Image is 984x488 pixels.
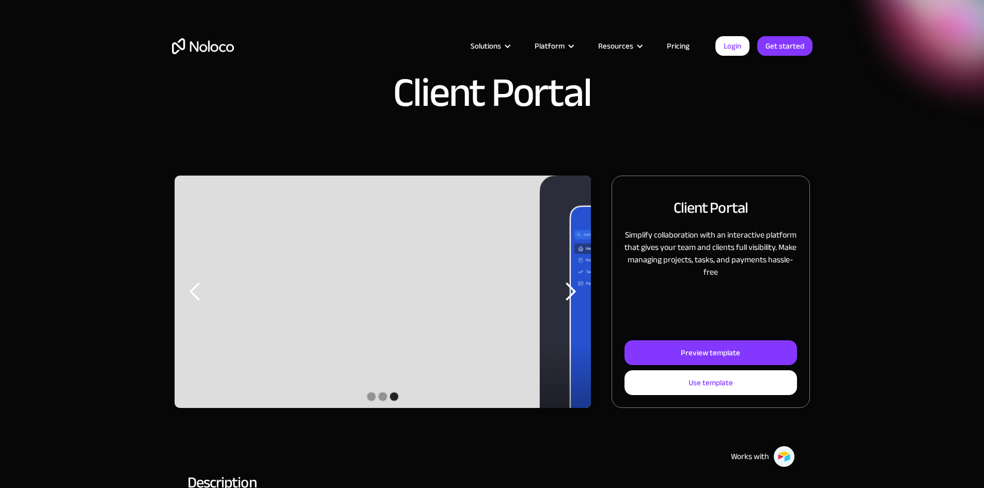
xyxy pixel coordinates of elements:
div: Platform [535,39,565,53]
div: Show slide 3 of 3 [390,392,398,401]
div: Show slide 2 of 3 [379,392,387,401]
a: Get started [757,36,813,56]
img: Airtable [773,446,795,467]
div: Solutions [471,39,501,53]
iframe: Intercom notifications message [777,411,984,483]
div: Solutions [458,39,522,53]
h1: Client Portal [393,72,591,114]
div: Use template [689,376,733,389]
div: 1 of 3 [539,176,956,408]
div: Resources [585,39,654,53]
div: Resources [598,39,633,53]
a: Use template [624,370,796,395]
div: Works with [731,450,769,463]
a: Pricing [654,39,702,53]
p: Simplify collaboration with an interactive platform that gives your team and clients full visibil... [624,229,796,278]
div: carousel [175,176,591,408]
div: Platform [522,39,585,53]
h2: Client Portal [674,197,748,218]
div: previous slide [175,176,216,408]
h2: Description [188,478,797,487]
a: Preview template [624,340,796,365]
div: Preview template [681,346,740,359]
a: home [172,38,234,54]
div: Show slide 1 of 3 [367,392,376,401]
div: next slide [550,176,591,408]
a: Login [715,36,749,56]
